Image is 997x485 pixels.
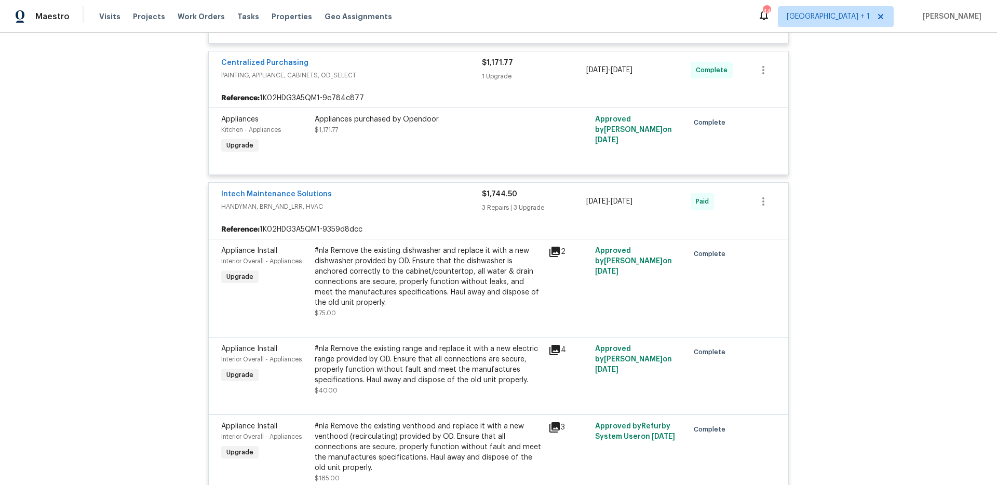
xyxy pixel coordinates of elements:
[222,140,258,151] span: Upgrade
[315,475,340,481] span: $185.00
[272,11,312,22] span: Properties
[696,65,732,75] span: Complete
[611,66,632,74] span: [DATE]
[595,116,672,144] span: Approved by [PERSON_NAME] on
[694,249,730,259] span: Complete
[221,247,277,254] span: Appliance Install
[763,6,770,17] div: 44
[652,433,675,440] span: [DATE]
[221,224,260,235] b: Reference:
[221,59,308,66] a: Centralized Purchasing
[221,93,260,103] b: Reference:
[919,11,981,22] span: [PERSON_NAME]
[221,201,482,212] span: HANDYMAN, BRN_AND_LRR, HVAC
[221,356,302,362] span: Interior Overall - Appliances
[694,347,730,357] span: Complete
[548,246,589,258] div: 2
[595,137,618,144] span: [DATE]
[209,220,788,239] div: 1K02HDG3A5QM1-9359d8dcc
[595,423,675,440] span: Approved by Refurby System User on
[222,370,258,380] span: Upgrade
[221,434,302,440] span: Interior Overall - Appliances
[315,127,338,133] span: $1,171.77
[315,387,338,394] span: $40.00
[325,11,392,22] span: Geo Assignments
[586,196,632,207] span: -
[315,114,542,125] div: Appliances purchased by Opendoor
[696,196,713,207] span: Paid
[548,421,589,434] div: 3
[237,13,259,20] span: Tasks
[586,198,608,205] span: [DATE]
[595,247,672,275] span: Approved by [PERSON_NAME] on
[221,70,482,80] span: PAINTING, APPLIANCE, CABINETS, OD_SELECT
[221,116,259,123] span: Appliances
[595,366,618,373] span: [DATE]
[694,117,730,128] span: Complete
[482,191,517,198] span: $1,744.50
[694,424,730,435] span: Complete
[222,447,258,457] span: Upgrade
[548,344,589,356] div: 4
[482,71,586,82] div: 1 Upgrade
[99,11,120,22] span: Visits
[222,272,258,282] span: Upgrade
[178,11,225,22] span: Work Orders
[315,310,336,316] span: $75.00
[221,345,277,353] span: Appliance Install
[611,198,632,205] span: [DATE]
[221,191,332,198] a: Intech Maintenance Solutions
[133,11,165,22] span: Projects
[315,246,542,308] div: #nla Remove the existing dishwasher and replace it with a new dishwasher provided by OD. Ensure t...
[315,344,542,385] div: #nla Remove the existing range and replace it with a new electric range provided by OD. Ensure th...
[221,258,302,264] span: Interior Overall - Appliances
[315,421,542,473] div: #nla Remove the existing venthood and replace it with a new venthood (recirculating) provided by ...
[586,66,608,74] span: [DATE]
[787,11,870,22] span: [GEOGRAPHIC_DATA] + 1
[482,59,513,66] span: $1,171.77
[595,345,672,373] span: Approved by [PERSON_NAME] on
[209,89,788,107] div: 1K02HDG3A5QM1-9c784c877
[221,127,281,133] span: Kitchen - Appliances
[586,65,632,75] span: -
[595,268,618,275] span: [DATE]
[482,203,586,213] div: 3 Repairs | 3 Upgrade
[221,423,277,430] span: Appliance Install
[35,11,70,22] span: Maestro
